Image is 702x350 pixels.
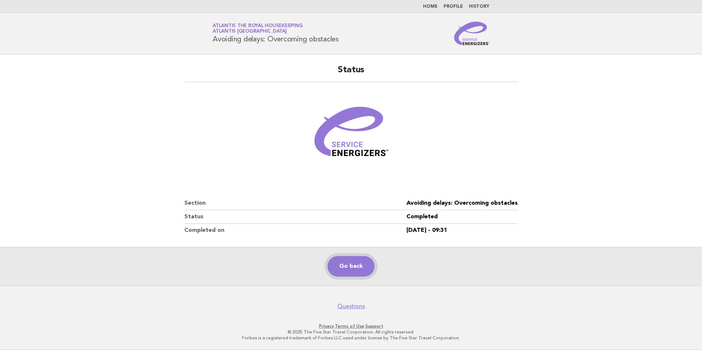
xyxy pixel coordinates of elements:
dd: [DATE] - 09:31 [406,224,518,237]
a: History [469,4,489,9]
dd: Avoiding delays: Overcoming obstacles [406,197,518,210]
h1: Avoiding delays: Overcoming obstacles [213,24,339,43]
a: Privacy [319,324,334,329]
dd: Completed [406,210,518,224]
span: Atlantis [GEOGRAPHIC_DATA] [213,29,287,34]
dt: Section [184,197,406,210]
p: Forbes is a registered trademark of Forbes LLC used under license by The Five Star Travel Corpora... [126,335,576,341]
img: Service Energizers [454,22,489,45]
h2: Status [184,64,518,82]
img: Verified [307,91,395,179]
p: · · [126,323,576,329]
a: Terms of Use [335,324,364,329]
p: © 2025 The Five Star Travel Corporation. All rights reserved. [126,329,576,335]
a: Questions [337,303,365,310]
a: Support [365,324,383,329]
a: Home [423,4,438,9]
a: Go back [328,256,374,277]
dt: Status [184,210,406,224]
dt: Completed on [184,224,406,237]
a: Profile [444,4,463,9]
a: Atlantis the Royal HousekeepingAtlantis [GEOGRAPHIC_DATA] [213,23,303,34]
